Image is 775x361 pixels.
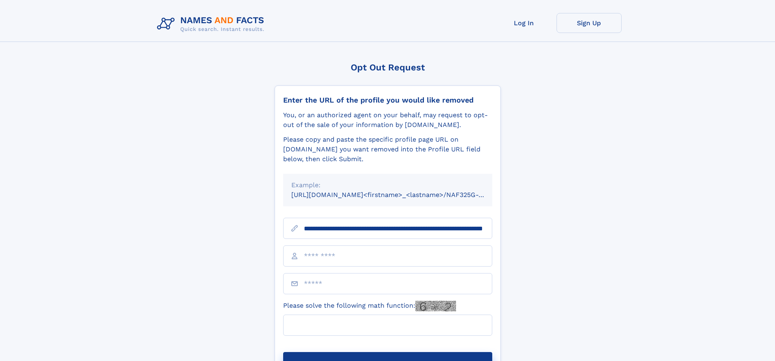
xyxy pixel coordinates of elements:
[557,13,622,33] a: Sign Up
[283,135,492,164] div: Please copy and paste the specific profile page URL on [DOMAIN_NAME] you want removed into the Pr...
[275,62,501,72] div: Opt Out Request
[291,191,508,199] small: [URL][DOMAIN_NAME]<firstname>_<lastname>/NAF325G-xxxxxxxx
[491,13,557,33] a: Log In
[283,301,456,311] label: Please solve the following math function:
[154,13,271,35] img: Logo Names and Facts
[283,96,492,105] div: Enter the URL of the profile you would like removed
[283,110,492,130] div: You, or an authorized agent on your behalf, may request to opt-out of the sale of your informatio...
[291,180,484,190] div: Example:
